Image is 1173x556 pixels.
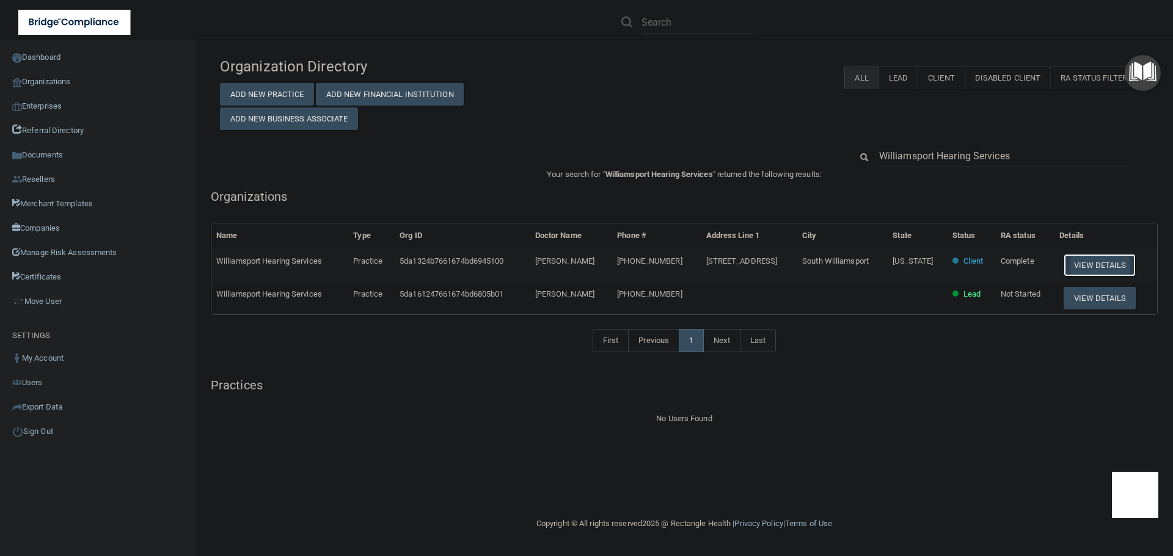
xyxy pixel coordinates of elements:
div: No Users Found [211,411,1158,426]
p: Client [963,254,984,269]
p: Your search for " " returned the following results: [211,167,1158,182]
span: Williamsport Hearing Services [605,170,713,179]
img: icon-documents.8dae5593.png [12,151,22,161]
span: [PHONE_NUMBER] [617,256,682,265]
label: All [844,67,878,89]
h5: Practices [211,378,1158,392]
span: [PHONE_NUMBER] [617,289,682,298]
img: ic_dashboard_dark.d01f4a41.png [12,53,22,63]
button: Add New Practice [220,83,314,106]
a: Last [740,329,776,352]
a: Privacy Policy [734,519,783,528]
th: City [797,223,888,248]
img: briefcase.64adab9b.png [12,295,24,308]
iframe: Drift Widget Chat Controller [1112,472,1158,518]
button: View Details [1064,254,1136,276]
p: Lead [963,287,981,301]
th: Type [348,223,395,248]
a: Previous [628,329,679,352]
th: Status [948,223,996,248]
a: First [593,329,629,352]
h5: Organizations [211,190,1158,203]
img: icon-export.b9366987.png [12,402,22,412]
button: View Details [1064,287,1136,309]
th: Address Line 1 [701,223,798,248]
img: bridge_compliance_login_screen.278c3ca4.svg [18,10,131,35]
button: Add New Financial Institution [316,83,464,106]
img: ic_user_dark.df1a06c3.png [12,353,22,363]
input: Search [879,145,1133,167]
label: Lead [879,67,918,89]
img: organization-icon.f8decf85.png [12,78,22,87]
label: Client [918,67,965,89]
img: ic_power_dark.7ecde6b1.png [12,426,23,437]
th: Name [211,223,348,248]
th: Phone # [612,223,701,248]
span: Williamsport Hearing Services [216,289,322,298]
span: Practice [353,289,382,298]
img: enterprise.0d942306.png [12,103,22,111]
th: RA status [996,223,1054,248]
span: Practice [353,256,382,265]
span: [US_STATE] [893,256,933,265]
th: Doctor Name [530,223,613,248]
button: Open Resource Center [1125,55,1161,91]
span: Not Started [1001,289,1040,298]
a: Next [703,329,740,352]
h4: Organization Directory [220,59,517,74]
span: [PERSON_NAME] [535,289,594,298]
input: Search [641,11,753,34]
span: Complete [1001,256,1034,265]
a: 1 [679,329,704,352]
span: [STREET_ADDRESS] [706,256,778,265]
th: Details [1054,223,1157,248]
label: Disabled Client [965,67,1051,89]
button: Add New Business Associate [220,107,358,130]
img: ic_reseller.de258add.png [12,175,22,184]
span: 5da1324b7661674bd6945100 [400,256,503,265]
span: RA Status Filter [1061,73,1139,82]
label: SETTINGS [12,328,50,343]
span: [PERSON_NAME] [535,256,594,265]
span: Williamsport Hearing Services [216,256,322,265]
img: ic-search.3b580494.png [621,16,632,27]
a: Terms of Use [785,519,832,528]
th: Org ID [395,223,530,248]
span: South Williamsport [802,256,869,265]
span: 5da161247661674bd6805b01 [400,289,503,298]
div: Copyright © All rights reserved 2025 @ Rectangle Health | | [461,504,907,543]
img: icon-users.e205127d.png [12,378,22,388]
th: State [888,223,947,248]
